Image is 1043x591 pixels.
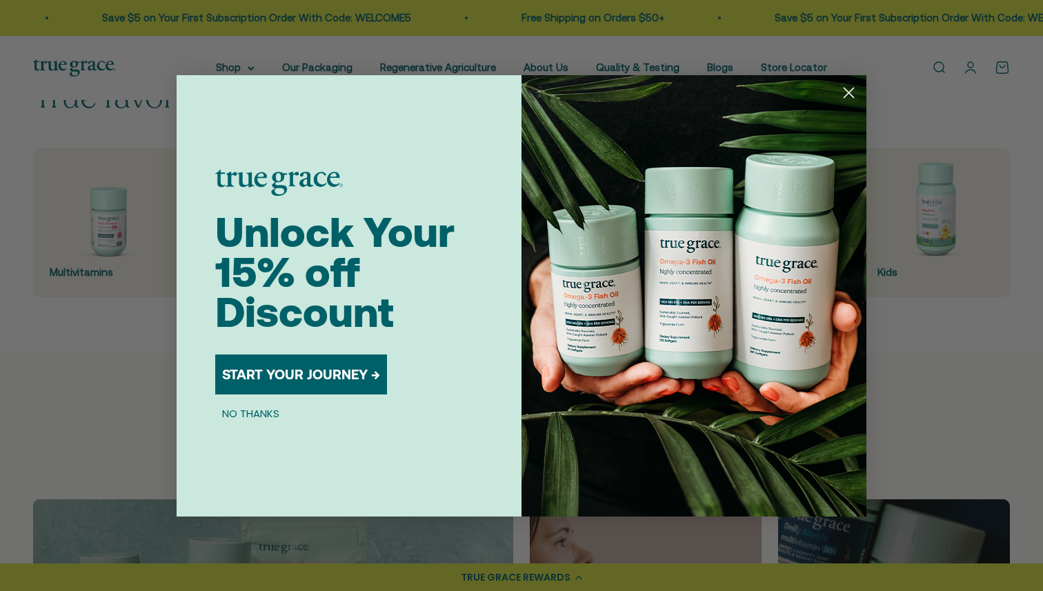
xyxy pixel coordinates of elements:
img: logo placeholder [215,170,343,196]
button: START YOUR JOURNEY → [215,354,387,394]
span: Unlock Your 15% off Discount [215,208,455,336]
button: Close dialog [837,81,861,105]
button: NO THANKS [215,405,286,422]
img: 098727d5-50f8-4f9b-9554-844bb8da1403.jpeg [521,75,866,517]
